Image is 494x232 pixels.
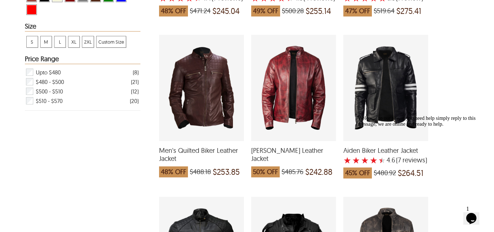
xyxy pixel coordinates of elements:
span: S [27,36,38,47]
span: $500 - $510 [36,86,63,96]
div: Heading Filter Men Biker Leather Jackets by Price Range [25,55,140,64]
span: $242.88 [305,168,332,176]
label: 2 rating [352,156,360,164]
span: $485.76 [282,168,303,176]
span: 48% OFF [159,5,188,16]
div: ( 21 ) [131,77,139,86]
div: View S Men Biker Leather Jackets [26,36,38,48]
span: M [41,36,52,47]
div: Filter $480 - $500 Men Biker Leather Jackets [25,77,139,86]
span: $255.14 [306,7,331,15]
div: ( 20 ) [130,96,139,106]
div: View 2XL Men Biker Leather Jackets [82,36,94,48]
span: 47% OFF [343,5,372,16]
span: Aiden Biker Leather Jacket [343,147,428,155]
div: Filter $500 - $510 Men Biker Leather Jackets [25,86,139,96]
div: Filter $510 - $570 Men Biker Leather Jackets [25,96,139,106]
span: Welcome to our site, if you need help simply reply to this message, we are online and ready to help. [3,3,121,14]
span: Men's Quilted Biker Leather Jacket [159,147,244,162]
span: $253.85 [213,168,240,176]
div: View L Men Biker Leather Jackets [54,36,66,48]
span: $519.64 [374,7,395,15]
span: 50% OFF [251,166,280,177]
iframe: chat widget [355,113,487,199]
a: Men's Quilted Biker Leather Jacket which was at a price of $488.18, now after discount the price is [159,136,244,181]
div: View XL Men Biker Leather Jackets [68,36,80,48]
div: ( 8 ) [133,68,139,77]
div: Heading Filter Men Biker Leather Jackets by Size [25,23,140,32]
span: 45% OFF [343,167,372,178]
span: Custom Size [97,36,126,47]
a: Cory Biker Leather Jacket which was at a price of $485.76, now after discount the price is [251,136,336,181]
span: $471.24 [190,7,211,15]
div: Welcome to our site, if you need help simply reply to this message, we are online and ready to help. [3,3,135,15]
span: $510 - $570 [36,96,63,106]
div: View Red Men Biker Leather Jackets [26,4,37,15]
div: View M Men Biker Leather Jackets [40,36,52,48]
span: $480 - $500 [36,77,64,86]
span: Cory Biker Leather Jacket [251,147,336,162]
span: 2XL [82,36,94,47]
label: 1 rating [343,156,351,164]
span: Upto $480 [36,67,61,77]
div: Filter Upto $480 Men Biker Leather Jackets [25,67,139,77]
span: $488.18 [190,168,211,176]
a: Aiden Biker Leather Jacket with a 4.571428571428571 Star Rating 7 Product Review which was at a p... [343,136,428,182]
span: XL [68,36,79,47]
span: 49% OFF [251,5,280,16]
span: L [54,36,65,47]
div: ( 12 ) [131,87,139,96]
div: View Custom Size Men Biker Leather Jackets [96,36,126,48]
span: 48% OFF [159,166,188,177]
span: $245.04 [212,7,240,15]
iframe: chat widget [463,203,487,225]
span: $500.28 [282,7,304,15]
span: $275.41 [396,7,421,15]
